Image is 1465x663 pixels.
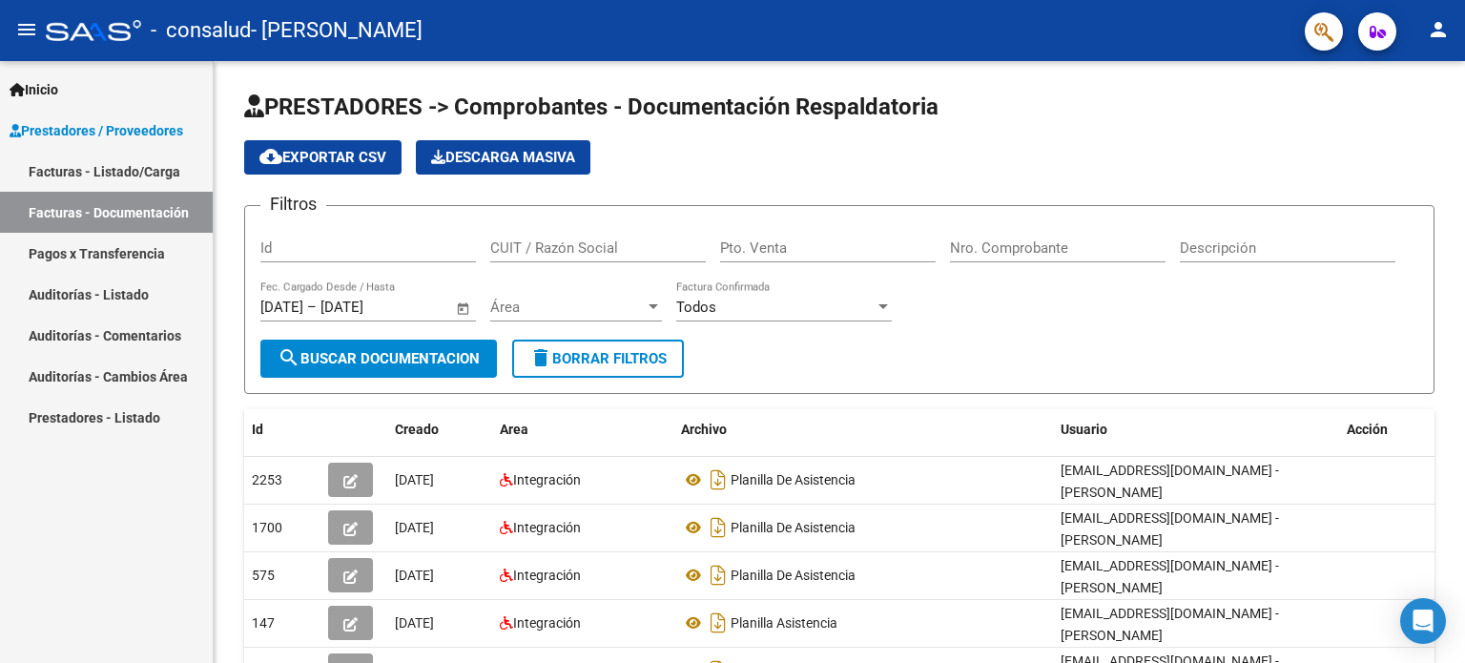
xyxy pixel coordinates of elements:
mat-icon: cloud_download [259,145,282,168]
app-download-masive: Descarga masiva de comprobantes (adjuntos) [416,140,590,175]
button: Exportar CSV [244,140,402,175]
datatable-header-cell: Area [492,409,673,450]
span: Integración [513,568,581,583]
span: Area [500,422,528,437]
span: Id [252,422,263,437]
span: Integración [513,520,581,535]
span: 147 [252,615,275,631]
i: Descargar documento [706,560,731,590]
datatable-header-cell: Creado [387,409,492,450]
span: Archivo [681,422,727,437]
span: Área [490,299,645,316]
span: 1700 [252,520,282,535]
span: Planilla De Asistencia [731,472,856,487]
span: Exportar CSV [259,149,386,166]
i: Descargar documento [706,512,731,543]
mat-icon: menu [15,18,38,41]
span: PRESTADORES -> Comprobantes - Documentación Respaldatoria [244,93,939,120]
span: – [307,299,317,316]
span: Buscar Documentacion [278,350,480,367]
input: Fecha fin [320,299,413,316]
button: Borrar Filtros [512,340,684,378]
datatable-header-cell: Id [244,409,320,450]
span: Planilla De Asistencia [731,568,856,583]
button: Buscar Documentacion [260,340,497,378]
span: Acción [1347,422,1388,437]
span: Descarga Masiva [431,149,575,166]
span: [EMAIL_ADDRESS][DOMAIN_NAME] - [PERSON_NAME] [1061,558,1279,595]
button: Descarga Masiva [416,140,590,175]
span: Planilla De Asistencia [731,520,856,535]
div: Open Intercom Messenger [1400,598,1446,644]
span: [DATE] [395,568,434,583]
button: Open calendar [453,298,475,320]
mat-icon: person [1427,18,1450,41]
span: [DATE] [395,615,434,631]
datatable-header-cell: Archivo [673,409,1053,450]
input: Fecha inicio [260,299,303,316]
span: Integración [513,615,581,631]
span: Usuario [1061,422,1107,437]
span: Planilla Asistencia [731,615,837,631]
i: Descargar documento [706,465,731,495]
span: 2253 [252,472,282,487]
span: [DATE] [395,520,434,535]
span: [EMAIL_ADDRESS][DOMAIN_NAME] - [PERSON_NAME] [1061,463,1279,500]
span: 575 [252,568,275,583]
datatable-header-cell: Acción [1339,409,1434,450]
span: Todos [676,299,716,316]
span: Creado [395,422,439,437]
span: [DATE] [395,472,434,487]
h3: Filtros [260,191,326,218]
span: [EMAIL_ADDRESS][DOMAIN_NAME] - [PERSON_NAME] [1061,510,1279,548]
span: Integración [513,472,581,487]
span: [EMAIL_ADDRESS][DOMAIN_NAME] - [PERSON_NAME] [1061,606,1279,643]
i: Descargar documento [706,608,731,638]
span: Prestadores / Proveedores [10,120,183,141]
span: Inicio [10,79,58,100]
mat-icon: search [278,346,300,369]
datatable-header-cell: Usuario [1053,409,1339,450]
span: - consalud [151,10,251,52]
span: Borrar Filtros [529,350,667,367]
span: - [PERSON_NAME] [251,10,423,52]
mat-icon: delete [529,346,552,369]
